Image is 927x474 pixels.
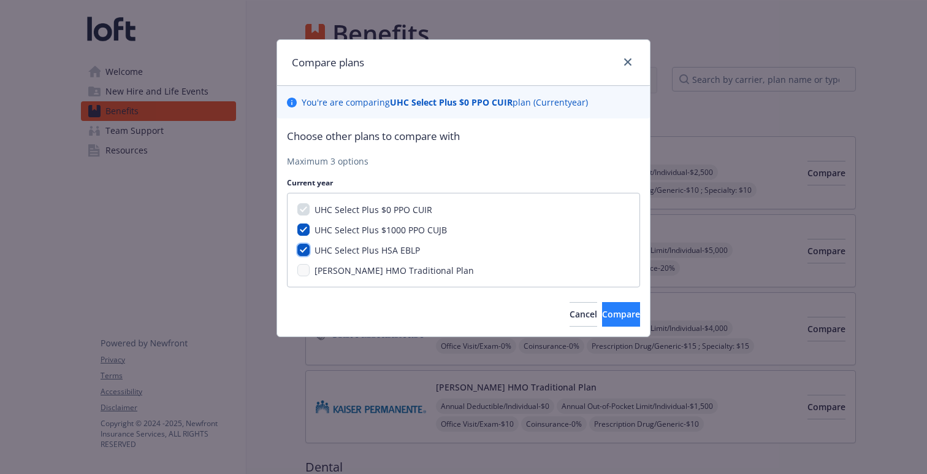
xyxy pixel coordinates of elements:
b: UHC Select Plus $0 PPO CUIR [390,96,513,108]
p: Choose other plans to compare with [287,128,640,144]
p: You ' re are comparing plan ( Current year) [302,96,588,109]
p: Maximum 3 options [287,155,640,168]
button: Cancel [570,302,597,327]
span: Compare [602,308,640,320]
span: UHC Select Plus HSA EBLP [315,244,420,256]
span: Cancel [570,308,597,320]
span: UHC Select Plus $1000 PPO CUJB [315,224,447,236]
p: Current year [287,177,640,188]
span: [PERSON_NAME] HMO Traditional Plan [315,265,474,276]
span: UHC Select Plus $0 PPO CUIR [315,204,432,216]
button: Compare [602,302,640,327]
a: close [620,55,635,69]
h1: Compare plans [292,55,364,71]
